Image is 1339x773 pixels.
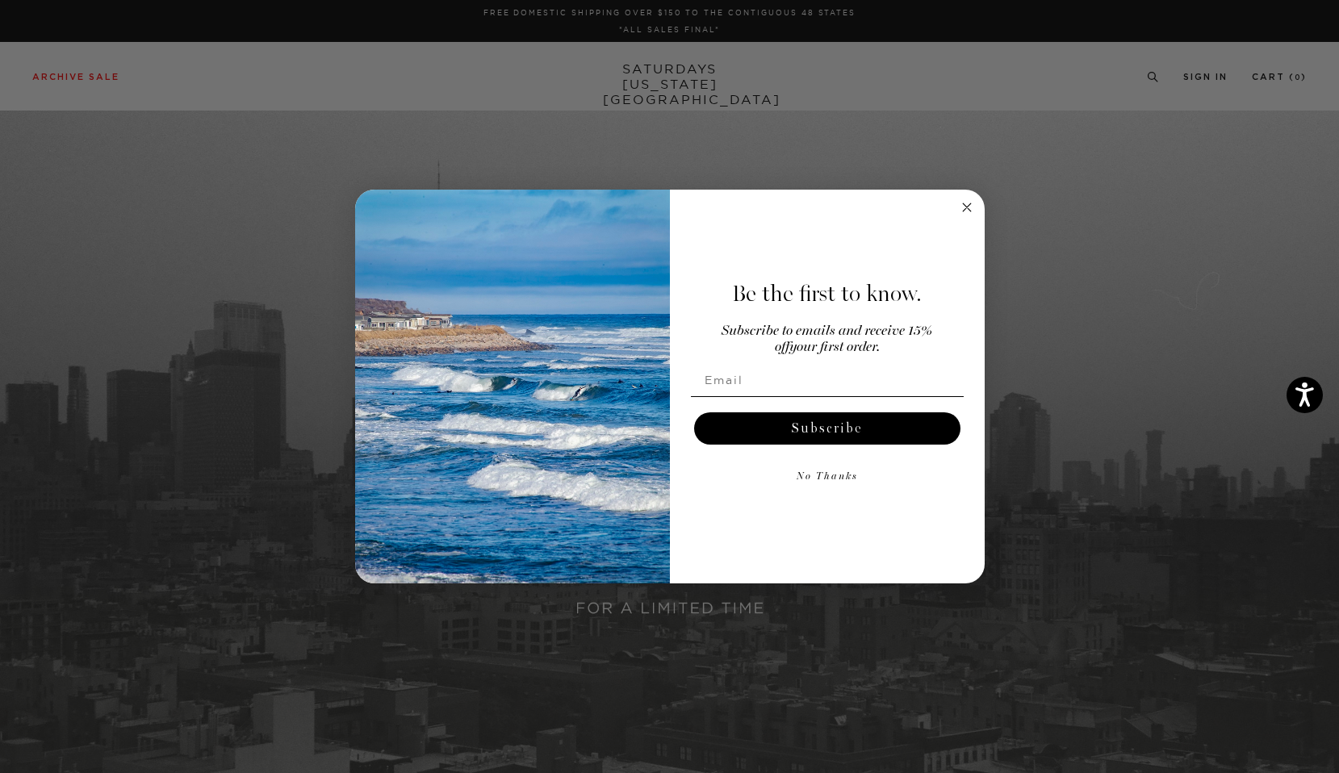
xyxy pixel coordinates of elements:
[775,341,789,354] span: off
[355,190,670,583] img: 125c788d-000d-4f3e-b05a-1b92b2a23ec9.jpeg
[732,280,922,307] span: Be the first to know.
[722,324,932,338] span: Subscribe to emails and receive 15%
[691,461,964,493] button: No Thanks
[694,412,960,445] button: Subscribe
[691,396,964,397] img: underline
[957,198,977,217] button: Close dialog
[691,364,964,396] input: Email
[789,341,880,354] span: your first order.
